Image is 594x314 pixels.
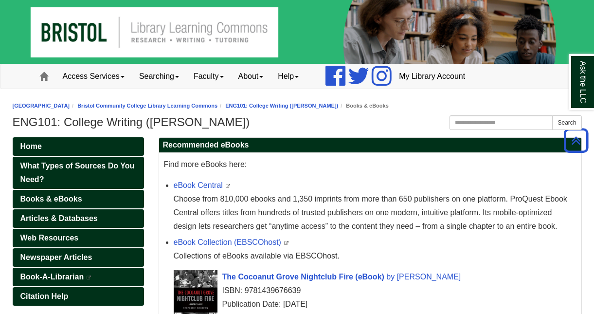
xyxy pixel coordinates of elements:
[20,234,79,242] span: Web Resources
[20,273,84,281] span: Book-A-Librarian
[392,64,472,89] a: My Library Account
[20,142,42,150] span: Home
[186,64,231,89] a: Faculty
[13,268,144,286] a: Book-A-Librarian
[13,137,144,156] a: Home
[13,248,144,267] a: Newspaper Articles
[397,273,461,281] span: [PERSON_NAME]
[132,64,186,89] a: Searching
[283,241,289,245] i: This link opens in a new window
[231,64,271,89] a: About
[222,273,384,281] span: The Cocoanut Grove Nightclub Fire (eBook)
[13,115,582,129] h1: ENG101: College Writing ([PERSON_NAME])
[386,273,395,281] span: by
[55,64,132,89] a: Access Services
[13,190,144,208] a: Books & eBooks
[13,103,70,109] a: [GEOGRAPHIC_DATA]
[225,184,231,188] i: This link opens in a new window
[225,103,338,109] a: ENG101: College Writing ([PERSON_NAME])
[13,229,144,247] a: Web Resources
[20,195,82,203] span: Books & eBooks
[159,138,581,153] h2: Recommended eBooks
[560,134,592,147] a: Back to Top
[13,157,144,189] a: What Types of Sources Do You Need?
[20,292,69,300] span: Citation Help
[164,160,247,168] span: Find more eBooks here:
[222,273,461,281] a: Cover Art The Cocoanut Grove Nightclub Fire (eBook) by [PERSON_NAME]
[20,214,98,222] span: Articles & Databases
[174,192,576,233] div: Choose from 810,000 ebooks and 1,350 imprints from more than 650 publishers on one platform. ProQ...
[13,101,582,111] nav: breadcrumb
[77,103,217,109] a: Bristol Community College Library Learning Commons
[86,276,92,280] i: This link opens in a new window
[174,238,281,246] a: eBook Collection (EBSCOhost)
[174,249,576,263] div: Collections of eBooks available via EBSCOhost.
[174,181,223,189] a: eBook Central
[174,284,576,297] div: ISBN: 9781439676639
[20,253,92,261] span: Newspaper Articles
[552,115,581,130] button: Search
[13,287,144,306] a: Citation Help
[174,297,576,311] div: Publication Date: [DATE]
[20,162,135,184] span: What Types of Sources Do You Need?
[270,64,306,89] a: Help
[13,209,144,228] a: Articles & Databases
[338,101,389,111] li: Books & eBooks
